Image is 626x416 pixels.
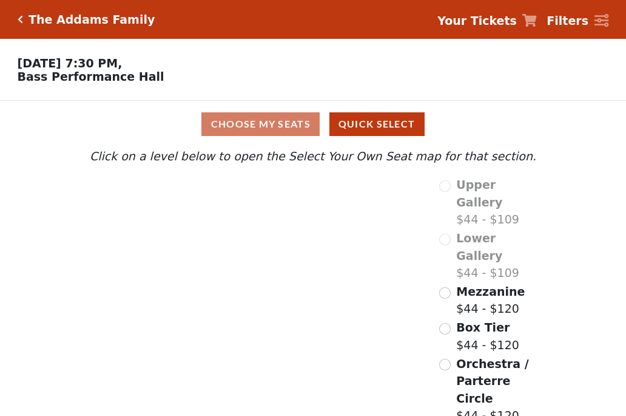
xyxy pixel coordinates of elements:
a: Filters [547,12,608,30]
p: Click on a level below to open the Select Your Own Seat map for that section. [87,148,539,165]
span: Mezzanine [456,285,525,298]
span: Orchestra / Parterre Circle [456,357,528,405]
label: $44 - $120 [456,319,519,353]
label: $44 - $109 [456,176,539,228]
span: Box Tier [456,321,510,334]
button: Quick Select [329,112,425,136]
span: Lower Gallery [456,231,502,262]
path: Orchestra / Parterre Circle - Seats Available: 226 [223,298,363,382]
a: Click here to go back to filters [18,15,23,24]
label: $44 - $109 [456,230,539,282]
a: Your Tickets [437,12,537,30]
h5: The Addams Family [29,13,155,27]
label: $44 - $120 [456,283,525,318]
path: Upper Gallery - Seats Available: 0 [146,182,284,216]
strong: Filters [547,14,588,27]
path: Lower Gallery - Seats Available: 0 [157,210,303,256]
span: Upper Gallery [456,178,502,209]
strong: Your Tickets [437,14,517,27]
